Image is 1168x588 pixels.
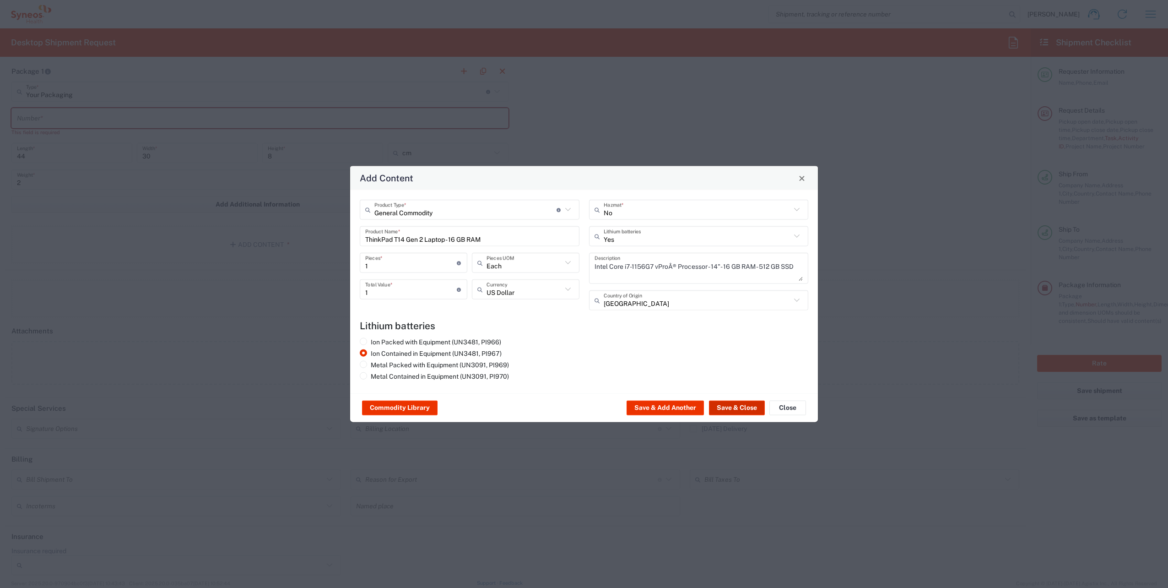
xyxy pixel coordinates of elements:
[360,349,502,358] label: Ion Contained in Equipment (UN3481, PI967)
[360,372,509,381] label: Metal Contained in Equipment (UN3091, PI970)
[769,401,806,415] button: Close
[795,172,808,185] button: Close
[360,320,808,332] h4: Lithium batteries
[360,171,413,185] h4: Add Content
[709,401,765,415] button: Save & Close
[362,401,438,415] button: Commodity Library
[360,361,509,369] label: Metal Packed with Equipment (UN3091, PI969)
[627,401,704,415] button: Save & Add Another
[360,338,501,346] label: Ion Packed with Equipment (UN3481, PI966)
